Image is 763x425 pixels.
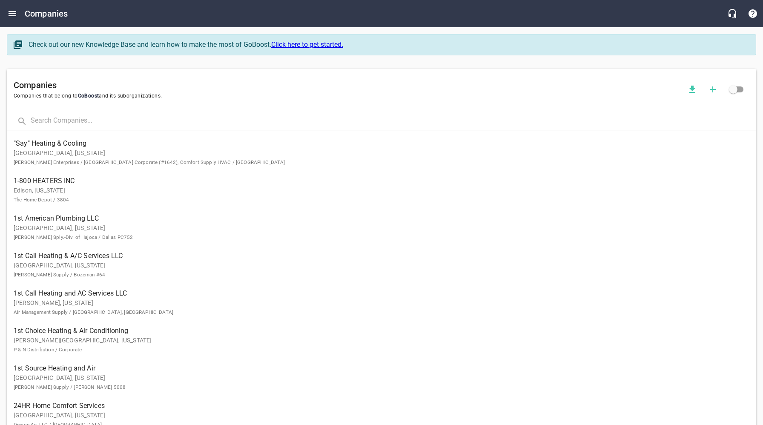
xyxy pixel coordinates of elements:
[78,93,99,99] span: GoBoost
[7,246,756,284] a: 1st Call Heating & A/C Services LLC[GEOGRAPHIC_DATA], [US_STATE][PERSON_NAME] Supply / Bozeman #64
[14,234,133,240] small: [PERSON_NAME] Sply.-Div. of Hajoca / Dallas PC752
[14,186,736,204] p: Edison, [US_STATE]
[14,197,69,203] small: The Home Depot / 3804
[14,373,736,391] p: [GEOGRAPHIC_DATA], [US_STATE]
[14,363,736,373] span: 1st Source Heating and Air
[14,159,285,165] small: [PERSON_NAME] Enterprises / [GEOGRAPHIC_DATA] Corporate (#1642), Comfort Supply HVAC / [GEOGRAPHI...
[14,92,682,101] span: Companies that belong to and its suborganizations.
[29,40,747,50] div: Check out our new Knowledge Base and learn how to make the most of GoBoost.
[14,299,736,316] p: [PERSON_NAME], [US_STATE]
[14,347,82,353] small: P & N Distribution / Corporate
[14,261,736,279] p: [GEOGRAPHIC_DATA], [US_STATE]
[14,224,736,241] p: [GEOGRAPHIC_DATA], [US_STATE]
[14,384,126,390] small: [PERSON_NAME] Supply / [PERSON_NAME] 5008
[7,359,756,396] a: 1st Source Heating and Air[GEOGRAPHIC_DATA], [US_STATE][PERSON_NAME] Supply / [PERSON_NAME] 5008
[7,171,756,209] a: 1-800 HEATERS INCEdison, [US_STATE]The Home Depot / 3804
[14,401,736,411] span: 24HR Home Comfort Services
[7,284,756,321] a: 1st Call Heating and AC Services LLC[PERSON_NAME], [US_STATE]Air Management Supply / [GEOGRAPHIC_...
[743,3,763,24] button: Support Portal
[14,176,736,186] span: 1-800 HEATERS INC
[31,112,756,130] input: Search Companies...
[703,79,723,100] button: Add a new company
[2,3,23,24] button: Open drawer
[7,321,756,359] a: 1st Choice Heating & Air Conditioning[PERSON_NAME][GEOGRAPHIC_DATA], [US_STATE]P & N Distribution...
[7,134,756,171] a: "Say" Heating & Cooling[GEOGRAPHIC_DATA], [US_STATE][PERSON_NAME] Enterprises / [GEOGRAPHIC_DATA]...
[7,209,756,246] a: 1st American Plumbing LLC[GEOGRAPHIC_DATA], [US_STATE][PERSON_NAME] Sply.-Div. of Hajoca / Dallas...
[14,326,736,336] span: 1st Choice Heating & Air Conditioning
[722,3,743,24] button: Live Chat
[14,251,736,261] span: 1st Call Heating & A/C Services LLC
[25,7,68,20] h6: Companies
[723,79,743,100] span: Click to view all companies
[682,79,703,100] button: Download companies
[14,78,682,92] h6: Companies
[14,272,105,278] small: [PERSON_NAME] Supply / Bozeman #64
[14,309,173,315] small: Air Management Supply / [GEOGRAPHIC_DATA], [GEOGRAPHIC_DATA]
[14,336,736,354] p: [PERSON_NAME][GEOGRAPHIC_DATA], [US_STATE]
[14,138,736,149] span: "Say" Heating & Cooling
[271,40,343,49] a: Click here to get started.
[14,149,736,167] p: [GEOGRAPHIC_DATA], [US_STATE]
[14,213,736,224] span: 1st American Plumbing LLC
[14,288,736,299] span: 1st Call Heating and AC Services LLC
